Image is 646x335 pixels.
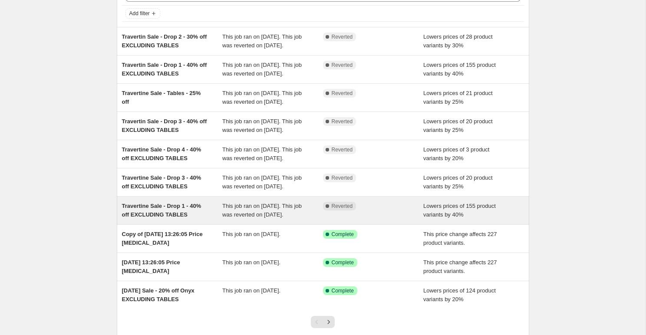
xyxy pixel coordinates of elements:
span: This job ran on [DATE]. This job was reverted on [DATE]. [222,62,302,77]
span: Reverted [332,146,353,153]
span: Lowers prices of 20 product variants by 25% [423,174,493,190]
span: This job ran on [DATE]. This job was reverted on [DATE]. [222,203,302,218]
button: Next [323,316,335,328]
nav: Pagination [311,316,335,328]
span: This price change affects 227 product variants. [423,231,497,246]
span: Travertin Sale - Drop 2 - 30% off EXCLUDING TABLES [122,33,207,49]
span: [DATE] 13:26:05 Price [MEDICAL_DATA] [122,259,180,274]
button: Add filter [125,8,160,19]
span: This job ran on [DATE]. This job was reverted on [DATE]. [222,118,302,133]
span: This job ran on [DATE]. This job was reverted on [DATE]. [222,174,302,190]
span: Travertin Sale - Drop 1 - 40% off EXCLUDING TABLES [122,62,207,77]
span: Reverted [332,62,353,69]
span: [DATE] Sale - 20% off Onyx EXCLUDING TABLES [122,287,194,302]
span: Copy of [DATE] 13:26:05 Price [MEDICAL_DATA] [122,231,203,246]
span: Lowers prices of 155 product variants by 40% [423,62,496,77]
span: Complete [332,259,354,266]
span: Reverted [332,33,353,40]
span: This job ran on [DATE]. This job was reverted on [DATE]. [222,90,302,105]
span: Travertin Sale - Drop 3 - 40% off EXCLUDING TABLES [122,118,207,133]
span: Lowers prices of 20 product variants by 25% [423,118,493,133]
span: Lowers prices of 155 product variants by 40% [423,203,496,218]
span: This price change affects 227 product variants. [423,259,497,274]
span: Lowers prices of 21 product variants by 25% [423,90,493,105]
span: Travertine Sale - Drop 4 - 40% off EXCLUDING TABLES [122,146,201,161]
span: Lowers prices of 124 product variants by 20% [423,287,496,302]
span: Lowers prices of 3 product variants by 20% [423,146,489,161]
span: Travertine Sale - Drop 3 - 40% off EXCLUDING TABLES [122,174,201,190]
span: Add filter [129,10,150,17]
span: Reverted [332,174,353,181]
span: This job ran on [DATE]. This job was reverted on [DATE]. [222,146,302,161]
span: Reverted [332,118,353,125]
span: This job ran on [DATE]. [222,259,280,266]
span: Reverted [332,203,353,210]
span: Reverted [332,90,353,97]
span: Complete [332,231,354,238]
span: Complete [332,287,354,294]
span: Travertine Sale - Drop 1 - 40% off EXCLUDING TABLES [122,203,201,218]
span: This job ran on [DATE]. This job was reverted on [DATE]. [222,33,302,49]
span: This job ran on [DATE]. [222,231,280,237]
span: Lowers prices of 28 product variants by 30% [423,33,493,49]
span: This job ran on [DATE]. [222,287,280,294]
span: Travertine Sale - Tables - 25% off [122,90,201,105]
